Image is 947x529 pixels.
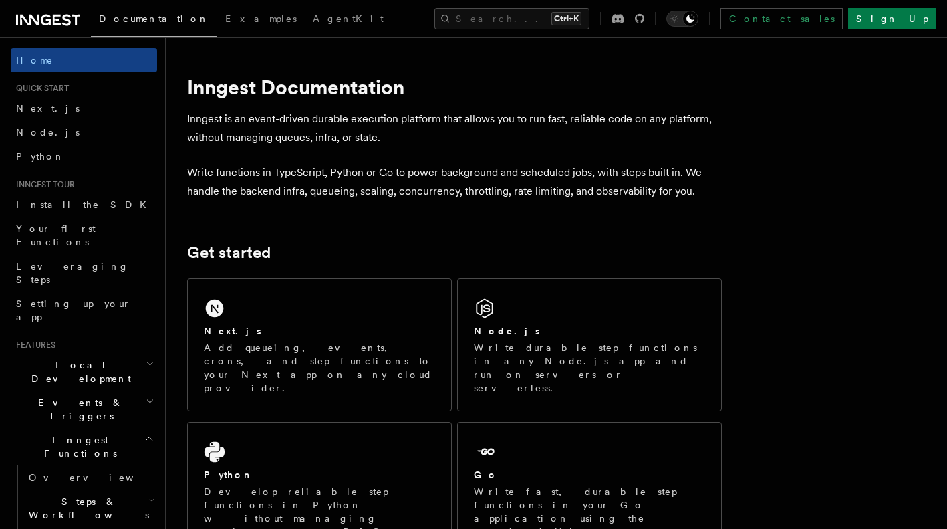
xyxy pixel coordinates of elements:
span: Documentation [99,13,209,24]
span: Steps & Workflows [23,495,149,522]
h2: Node.js [474,324,540,338]
kbd: Ctrl+K [551,12,581,25]
a: Documentation [91,4,217,37]
span: Leveraging Steps [16,261,129,285]
button: Steps & Workflows [23,490,157,527]
span: Examples [225,13,297,24]
button: Toggle dark mode [666,11,698,27]
p: Inngest is an event-driven durable execution platform that allows you to run fast, reliable code ... [187,110,722,147]
span: Overview [29,472,166,483]
span: Install the SDK [16,199,154,210]
a: Home [11,48,157,72]
h2: Next.js [204,324,261,338]
span: Home [16,54,53,67]
span: Inngest Functions [11,433,144,460]
h2: Python [204,468,253,482]
button: Search...Ctrl+K [434,8,589,29]
h2: Go [474,468,498,482]
a: Node.js [11,120,157,144]
span: Local Development [11,358,146,385]
a: Next.jsAdd queueing, events, crons, and step functions to your Next app on any cloud provider. [187,278,452,411]
p: Write functions in TypeScript, Python or Go to power background and scheduled jobs, with steps bu... [187,163,722,201]
p: Add queueing, events, crons, and step functions to your Next app on any cloud provider. [204,341,435,395]
a: Sign Up [848,8,936,29]
a: Get started [187,243,271,262]
a: Your first Functions [11,217,157,254]
p: Write durable step functions in any Node.js app and run on servers or serverless. [474,341,705,395]
span: Quick start [11,83,69,94]
span: Python [16,151,65,162]
span: Node.js [16,127,80,138]
a: Next.js [11,96,157,120]
button: Local Development [11,353,157,391]
span: Inngest tour [11,179,75,190]
button: Inngest Functions [11,428,157,465]
a: Examples [217,4,305,36]
span: Setting up your app [16,298,131,322]
a: Leveraging Steps [11,254,157,292]
a: AgentKit [305,4,392,36]
a: Contact sales [720,8,843,29]
button: Events & Triggers [11,391,157,428]
span: Your first Functions [16,223,96,247]
span: Events & Triggers [11,396,146,423]
a: Overview [23,465,157,490]
h1: Inngest Documentation [187,75,722,99]
span: Features [11,340,55,350]
span: AgentKit [313,13,384,24]
a: Node.jsWrite durable step functions in any Node.js app and run on servers or serverless. [457,278,722,411]
span: Next.js [16,103,80,114]
a: Python [11,144,157,169]
a: Setting up your app [11,292,157,329]
a: Install the SDK [11,193,157,217]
